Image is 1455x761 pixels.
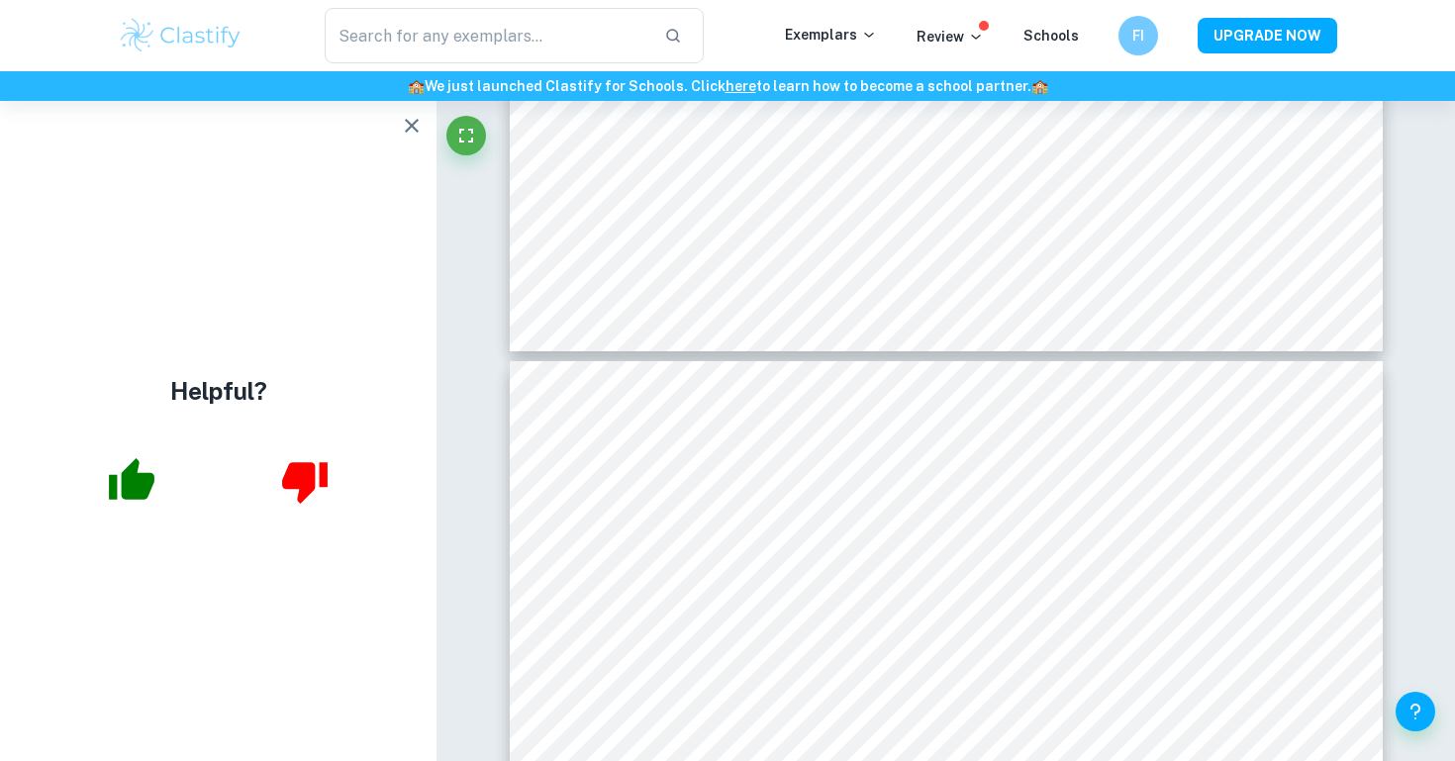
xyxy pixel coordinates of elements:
span: 🏫 [1031,78,1048,94]
button: UPGRADE NOW [1198,18,1337,53]
button: Fullscreen [446,116,486,155]
h6: FI [1127,25,1150,47]
a: Schools [1023,28,1079,44]
a: here [726,78,756,94]
input: Search for any exemplars... [325,8,648,63]
button: Help and Feedback [1396,692,1435,731]
img: Clastify logo [118,16,243,55]
span: 🏫 [408,78,425,94]
p: Exemplars [785,24,877,46]
p: Review [917,26,984,48]
h4: Helpful? [170,373,267,409]
button: FI [1118,16,1158,55]
h6: We just launched Clastify for Schools. Click to learn how to become a school partner. [4,75,1451,97]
